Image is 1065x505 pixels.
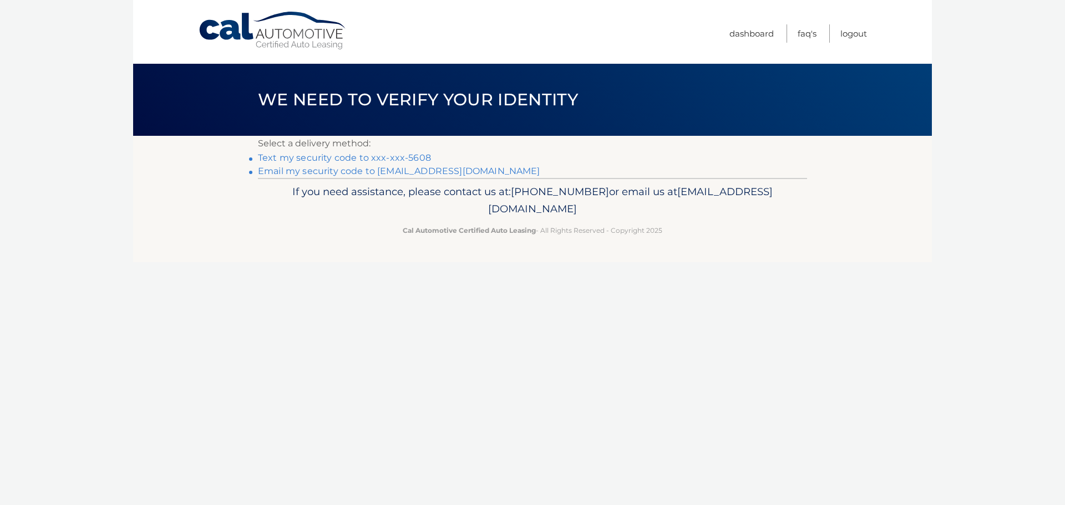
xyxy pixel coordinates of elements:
a: Cal Automotive [198,11,348,50]
a: FAQ's [798,24,816,43]
a: Dashboard [729,24,774,43]
p: If you need assistance, please contact us at: or email us at [265,183,800,218]
p: - All Rights Reserved - Copyright 2025 [265,225,800,236]
span: [PHONE_NUMBER] [511,185,609,198]
span: We need to verify your identity [258,89,578,110]
a: Logout [840,24,867,43]
a: Text my security code to xxx-xxx-5608 [258,152,431,163]
a: Email my security code to [EMAIL_ADDRESS][DOMAIN_NAME] [258,166,540,176]
strong: Cal Automotive Certified Auto Leasing [403,226,536,234]
p: Select a delivery method: [258,136,807,151]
